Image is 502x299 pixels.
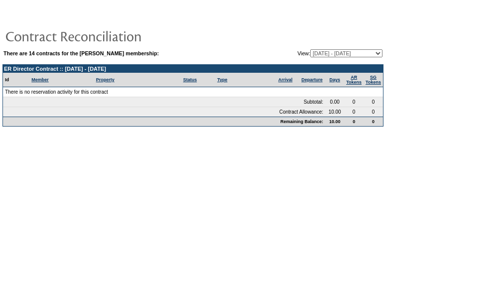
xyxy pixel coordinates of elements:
td: There is no reservation activity for this contract [3,87,383,97]
td: 10.00 [325,117,344,126]
td: 0 [364,117,383,126]
a: Days [329,77,340,82]
a: Status [183,77,197,82]
td: ER Director Contract :: [DATE] - [DATE] [3,65,383,73]
td: Id [3,73,29,87]
img: pgTtlContractReconciliation.gif [5,26,204,46]
td: 0 [344,107,364,117]
td: 0 [364,97,383,107]
td: 0 [364,107,383,117]
a: Member [31,77,49,82]
b: There are 14 contracts for the [PERSON_NAME] membership: [3,50,159,56]
a: Arrival [278,77,293,82]
a: SGTokens [366,75,381,85]
td: 0 [344,97,364,107]
td: Contract Allowance: [3,107,325,117]
a: Property [96,77,115,82]
a: Departure [301,77,323,82]
td: 10.00 [325,107,344,117]
a: Type [217,77,227,82]
td: 0.00 [325,97,344,107]
td: Subtotal: [3,97,325,107]
td: 0 [344,117,364,126]
td: Remaining Balance: [3,117,325,126]
a: ARTokens [346,75,362,85]
td: View: [249,49,382,57]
